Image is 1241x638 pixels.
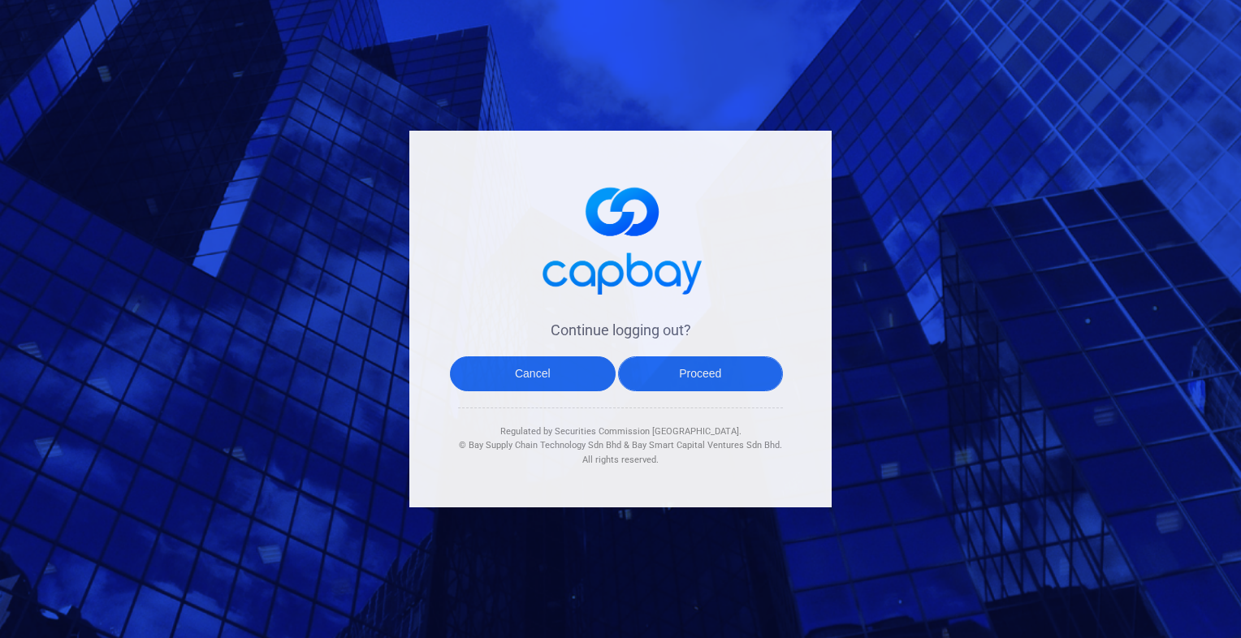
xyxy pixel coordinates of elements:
button: Proceed [618,356,784,391]
span: Bay Smart Capital Ventures Sdn Bhd. [632,440,782,450]
span: © Bay Supply Chain Technology Sdn Bhd [459,440,621,450]
h4: Continue logging out? [458,321,783,340]
img: logo [531,171,710,304]
button: Cancel [450,356,616,391]
div: Regulated by Securities Commission [GEOGRAPHIC_DATA]. & All rights reserved. [458,408,783,468]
